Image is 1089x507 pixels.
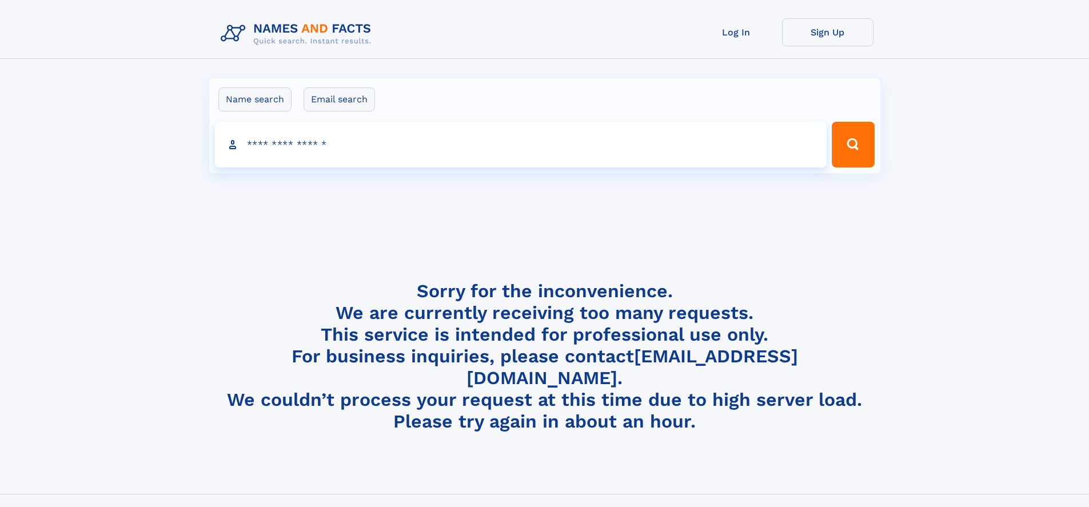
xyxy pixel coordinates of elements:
[466,345,798,389] a: [EMAIL_ADDRESS][DOMAIN_NAME]
[782,18,873,46] a: Sign Up
[832,122,874,167] button: Search Button
[216,18,381,49] img: Logo Names and Facts
[216,280,873,433] h4: Sorry for the inconvenience. We are currently receiving too many requests. This service is intend...
[691,18,782,46] a: Log In
[215,122,827,167] input: search input
[304,87,375,111] label: Email search
[218,87,292,111] label: Name search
